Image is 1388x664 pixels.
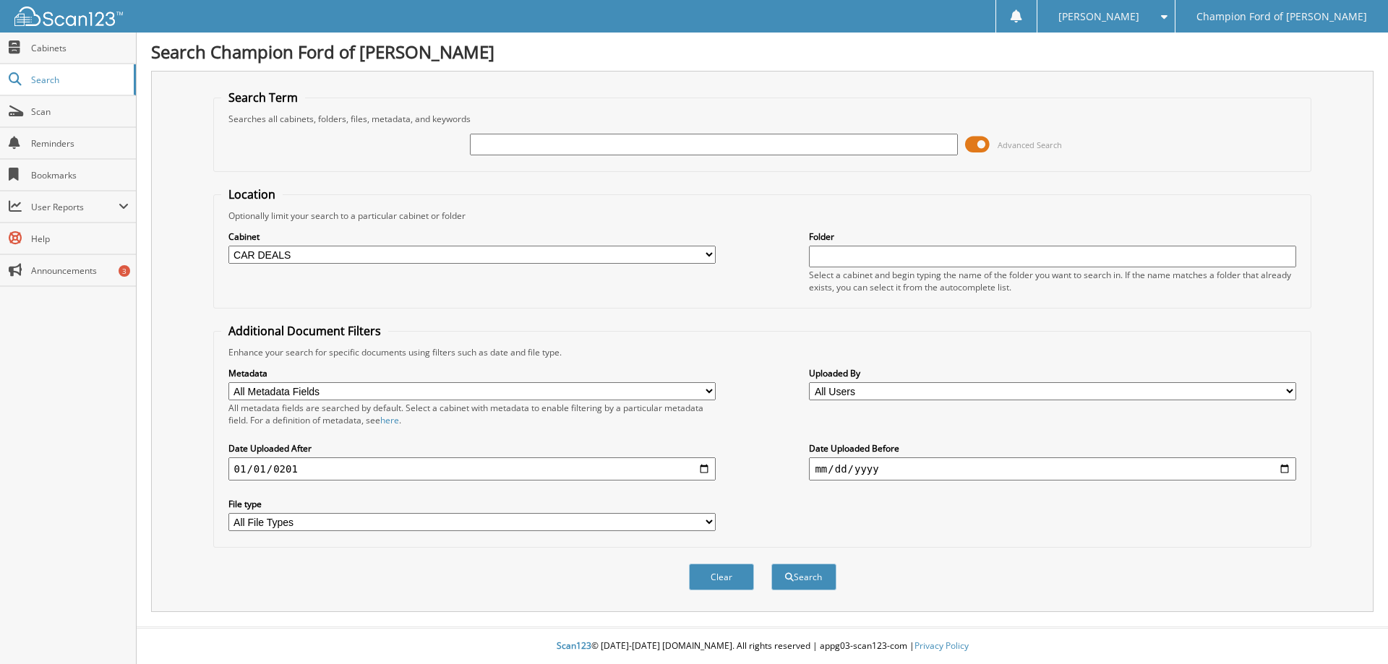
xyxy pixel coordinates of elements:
[228,402,716,426] div: All metadata fields are searched by default. Select a cabinet with metadata to enable filtering b...
[31,42,129,54] span: Cabinets
[221,346,1304,358] div: Enhance your search for specific documents using filters such as date and file type.
[771,564,836,590] button: Search
[1196,12,1367,21] span: Champion Ford of [PERSON_NAME]
[151,40,1374,64] h1: Search Champion Ford of [PERSON_NAME]
[809,457,1296,480] input: end
[221,113,1304,125] div: Searches all cabinets, folders, files, metadata, and keywords
[914,639,969,652] a: Privacy Policy
[1058,12,1139,21] span: [PERSON_NAME]
[228,457,716,480] input: start
[809,367,1296,379] label: Uploaded By
[228,442,716,454] label: Date Uploaded After
[1316,595,1388,664] iframe: Chat Widget
[31,137,129,150] span: Reminders
[809,442,1296,454] label: Date Uploaded Before
[221,186,283,202] legend: Location
[31,169,129,181] span: Bookmarks
[137,629,1388,664] div: © [DATE]-[DATE] [DOMAIN_NAME]. All rights reserved | appg03-scan123-com |
[221,323,388,339] legend: Additional Document Filters
[228,230,716,243] label: Cabinet
[31,264,129,277] span: Announcements
[14,7,123,26] img: scan123-logo-white.svg
[119,265,130,277] div: 3
[31,105,129,118] span: Scan
[31,201,119,213] span: User Reports
[228,498,716,510] label: File type
[31,233,129,245] span: Help
[228,367,716,379] label: Metadata
[557,639,591,652] span: Scan123
[809,230,1296,243] label: Folder
[221,210,1304,222] div: Optionally limit your search to a particular cabinet or folder
[31,74,127,86] span: Search
[689,564,754,590] button: Clear
[998,139,1062,150] span: Advanced Search
[809,269,1296,293] div: Select a cabinet and begin typing the name of the folder you want to search in. If the name match...
[221,90,305,105] legend: Search Term
[380,414,399,426] a: here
